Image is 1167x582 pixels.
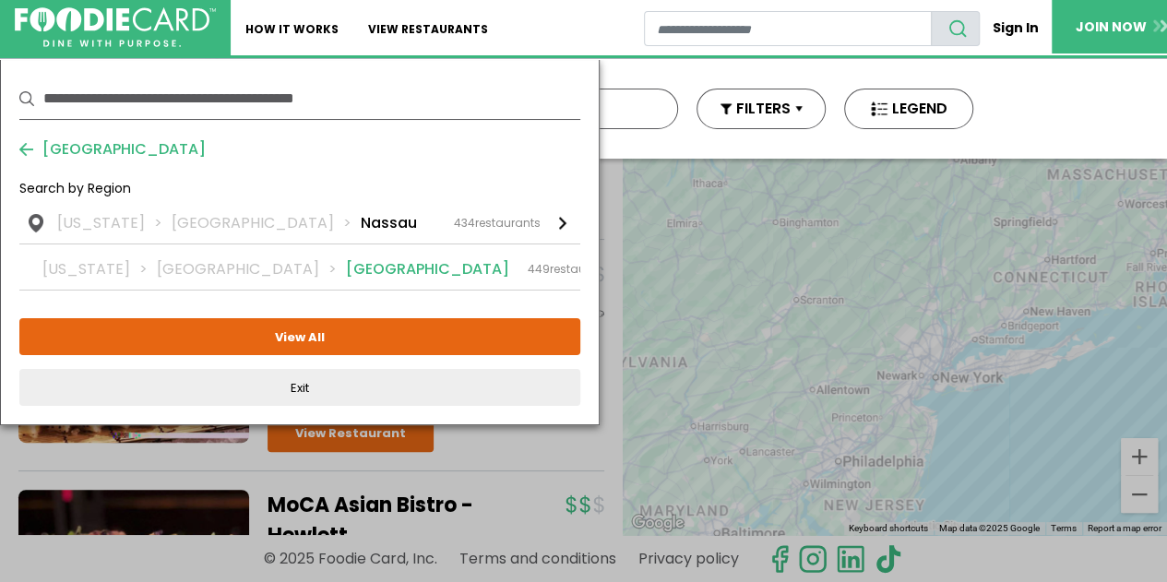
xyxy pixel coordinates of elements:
[19,212,580,243] a: [US_STATE] [GEOGRAPHIC_DATA] Nassau 434restaurants
[57,212,172,234] li: [US_STATE]
[697,89,826,129] button: FILTERS
[361,212,417,234] li: Nassau
[980,11,1052,45] a: Sign In
[33,138,206,160] span: [GEOGRAPHIC_DATA]
[42,258,157,280] li: [US_STATE]
[19,318,580,355] button: View All
[19,369,580,406] button: Exit
[454,215,475,231] span: 434
[528,261,550,277] span: 449
[931,11,980,46] button: search
[19,138,206,160] button: [GEOGRAPHIC_DATA]
[454,215,541,232] div: restaurants
[528,261,615,278] div: restaurants
[172,212,361,234] li: [GEOGRAPHIC_DATA]
[157,258,346,280] li: [GEOGRAPHIC_DATA]
[19,179,580,212] div: Search by Region
[844,89,973,129] button: LEGEND
[346,258,509,280] li: [GEOGRAPHIC_DATA]
[644,11,931,46] input: restaurant search
[15,7,216,48] img: FoodieCard; Eat, Drink, Save, Donate
[19,244,580,290] a: [US_STATE] [GEOGRAPHIC_DATA] [GEOGRAPHIC_DATA] 449restaurants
